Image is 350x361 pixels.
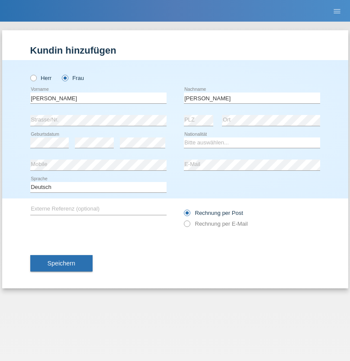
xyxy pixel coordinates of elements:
label: Frau [62,75,84,81]
label: Herr [30,75,52,81]
input: Herr [30,75,36,80]
span: Speichern [48,260,75,267]
label: Rechnung per E-Mail [184,220,248,227]
button: Speichern [30,255,93,272]
i: menu [333,7,341,16]
label: Rechnung per Post [184,210,243,216]
input: Frau [62,75,67,80]
h1: Kundin hinzufügen [30,45,320,56]
input: Rechnung per E-Mail [184,220,189,231]
input: Rechnung per Post [184,210,189,220]
a: menu [328,8,346,13]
